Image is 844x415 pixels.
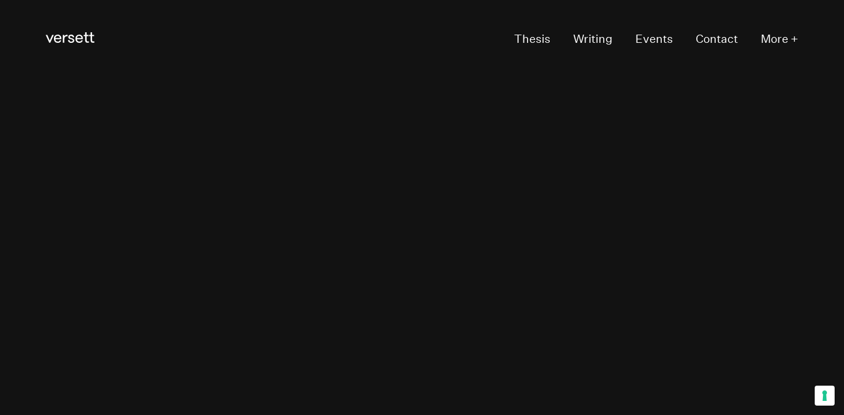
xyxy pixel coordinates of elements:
a: Contact [696,29,738,50]
a: Events [635,29,673,50]
button: More + [761,29,798,50]
button: Your consent preferences for tracking technologies [815,386,835,406]
a: Thesis [514,29,550,50]
a: Writing [573,29,612,50]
